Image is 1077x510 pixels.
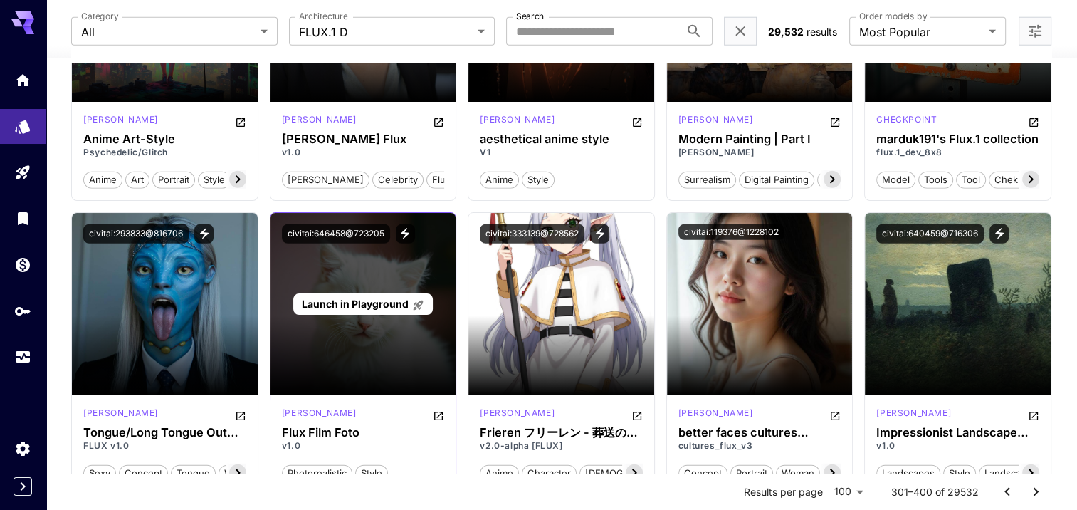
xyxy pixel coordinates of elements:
span: FLUX.1 D [299,24,472,41]
div: FLUX.1 D [876,113,937,130]
h3: Modern Painting | Part I [678,132,841,146]
button: anime [83,170,122,189]
div: FLUX.1 D [83,407,158,424]
p: [PERSON_NAME] [83,113,158,126]
span: concept [679,467,727,481]
p: checkpoint [876,113,937,126]
span: anime [480,467,518,481]
h3: Frieren フリーレン - 葬送のフリーレン [480,426,643,439]
button: model [876,170,915,189]
button: Open in CivitAI [235,113,246,130]
p: FLUX v1.0 [83,439,246,452]
button: surrealism [678,170,736,189]
span: concept [120,467,167,481]
button: portrait [152,170,195,189]
p: [PERSON_NAME] [876,407,951,420]
span: woman [777,467,819,481]
p: [PERSON_NAME] [282,407,357,420]
button: woman [776,464,820,482]
button: View trigger words [396,224,415,244]
button: photorealistic [282,464,352,482]
p: Psychedelic/Glitch [83,146,246,159]
p: [PERSON_NAME] [480,407,555,420]
h3: Impressionist Landscape [PERSON_NAME] for Flux [876,426,1039,439]
div: Playground [14,164,31,182]
span: sexy [84,467,115,481]
button: Go to next page [1021,477,1050,506]
div: API Keys [14,302,31,320]
p: 301–400 of 29532 [891,484,979,499]
span: tool [957,173,985,187]
p: [PERSON_NAME] [678,113,753,126]
label: Order models by [859,11,927,23]
button: concept [678,464,727,482]
button: Clear filters (1) [732,23,749,41]
button: View trigger words [590,224,609,244]
button: digital painting [739,170,814,189]
div: Usage [14,348,31,366]
p: cultures_flux_v3 [678,439,841,452]
button: tools [918,170,953,189]
div: FLUX.1 D [282,113,357,130]
button: View trigger words [989,224,1009,244]
h3: Tongue/Long Tongue Out (FLUX + SDXL) [83,426,246,439]
button: flux1.d [426,170,469,189]
div: Models [14,118,31,135]
label: Search [516,11,544,23]
button: woman [219,464,263,482]
button: style [198,170,231,189]
button: Open in CivitAI [631,407,643,424]
span: landscapes [877,467,940,481]
div: Home [14,71,31,89]
button: [PERSON_NAME] [282,170,369,189]
a: Launch in Playground [293,293,432,316]
button: Open in CivitAI [631,113,643,130]
button: Open in CivitAI [829,113,841,130]
span: tools [919,173,952,187]
button: style [522,170,555,189]
span: art [126,173,149,187]
button: civitai:333139@728562 [480,224,584,244]
div: FLUX.1 D [876,407,951,424]
p: v1.0 [282,439,445,452]
p: V1 [480,146,643,159]
h3: [PERSON_NAME] Flux [282,132,445,146]
span: character [522,467,576,481]
button: oil painting [817,170,878,189]
span: anime [84,173,122,187]
span: portrait [731,467,772,481]
button: character [522,464,577,482]
p: [PERSON_NAME] [678,407,753,420]
button: Open in CivitAI [235,407,246,424]
span: [DEMOGRAPHIC_DATA] [580,467,693,481]
p: Results per page [744,484,823,499]
span: digital painting [740,173,814,187]
span: chekpoint [989,173,1045,187]
span: All [81,24,254,41]
label: Architecture [299,11,347,23]
button: Open in CivitAI [433,407,444,424]
span: Most Popular [859,24,983,41]
span: tongue [172,467,215,481]
span: model [877,173,915,187]
button: chekpoint [989,170,1046,189]
div: FLUX.1 D [480,113,555,130]
button: Go to previous page [993,477,1021,506]
p: flux.1_dev_8x8 [876,146,1039,159]
button: concept [119,464,168,482]
span: anime [480,173,518,187]
span: style [522,173,554,187]
button: Open in CivitAI [1028,113,1039,130]
button: anime [480,170,519,189]
div: better faces cultures sdxl/FLUX [678,426,841,439]
span: portrait [153,173,194,187]
p: [PERSON_NAME] [480,113,555,126]
button: civitai:119376@1228102 [678,224,784,240]
div: Expand sidebar [14,477,32,496]
h3: aesthetical anime style [480,132,643,146]
button: Open in CivitAI [1028,407,1039,424]
h3: marduk191's Flux.1 collection [876,132,1039,146]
